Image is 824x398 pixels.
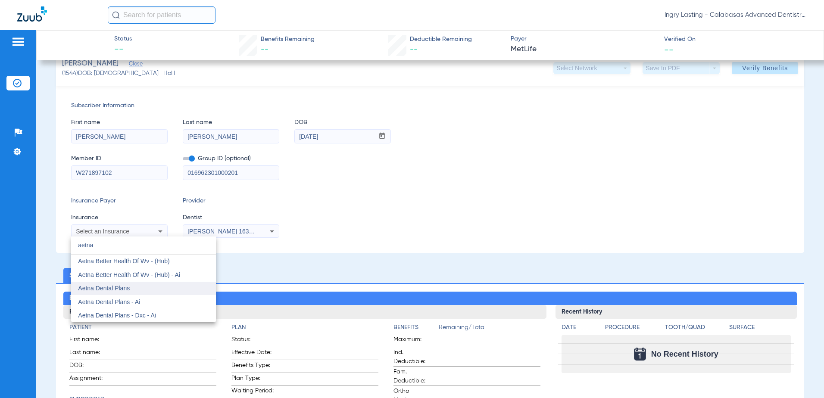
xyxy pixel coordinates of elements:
[78,298,140,305] span: Aetna Dental Plans - Ai
[781,357,824,398] iframe: Chat Widget
[71,236,216,254] input: dropdown search
[78,312,156,319] span: Aetna Dental Plans - Dxc - Ai
[78,258,169,264] span: Aetna Better Health Of Wv - (Hub)
[78,271,180,278] span: Aetna Better Health Of Wv - (Hub) - Ai
[78,285,130,292] span: Aetna Dental Plans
